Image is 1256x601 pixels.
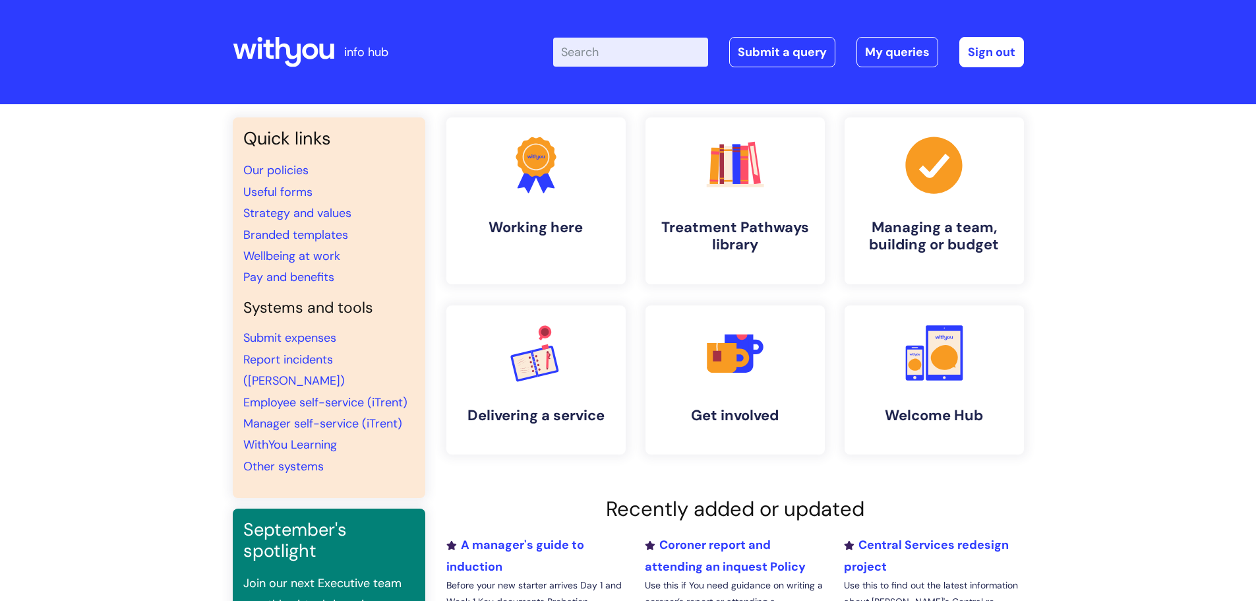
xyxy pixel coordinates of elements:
[844,537,1009,574] a: Central Services redesign project
[243,459,324,474] a: Other systems
[656,219,814,254] h4: Treatment Pathways library
[729,37,835,67] a: Submit a query
[243,352,345,389] a: Report incidents ([PERSON_NAME])
[243,128,415,149] h3: Quick links
[446,497,1024,521] h2: Recently added or updated
[243,184,313,200] a: Useful forms
[446,117,626,284] a: Working here
[855,407,1013,424] h4: Welcome Hub
[243,395,407,410] a: Employee self-service (iTrent)
[243,205,351,221] a: Strategy and values
[845,305,1024,455] a: Welcome Hub
[243,330,336,346] a: Submit expenses
[243,519,415,562] h3: September's spotlight
[446,305,626,455] a: Delivering a service
[959,37,1024,67] a: Sign out
[845,117,1024,284] a: Managing a team, building or budget
[243,269,334,285] a: Pay and benefits
[656,407,814,424] h4: Get involved
[856,37,938,67] a: My queries
[344,42,388,63] p: info hub
[446,537,584,574] a: A manager's guide to induction
[645,305,825,455] a: Get involved
[243,248,340,264] a: Wellbeing at work
[457,219,615,236] h4: Working here
[553,38,708,67] input: Search
[243,227,348,243] a: Branded templates
[243,437,337,453] a: WithYou Learning
[645,117,825,284] a: Treatment Pathways library
[457,407,615,424] h4: Delivering a service
[855,219,1013,254] h4: Managing a team, building or budget
[243,299,415,317] h4: Systems and tools
[553,37,1024,67] div: | -
[243,162,309,178] a: Our policies
[243,416,402,431] a: Manager self-service (iTrent)
[645,537,806,574] a: Coroner report and attending an inquest Policy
